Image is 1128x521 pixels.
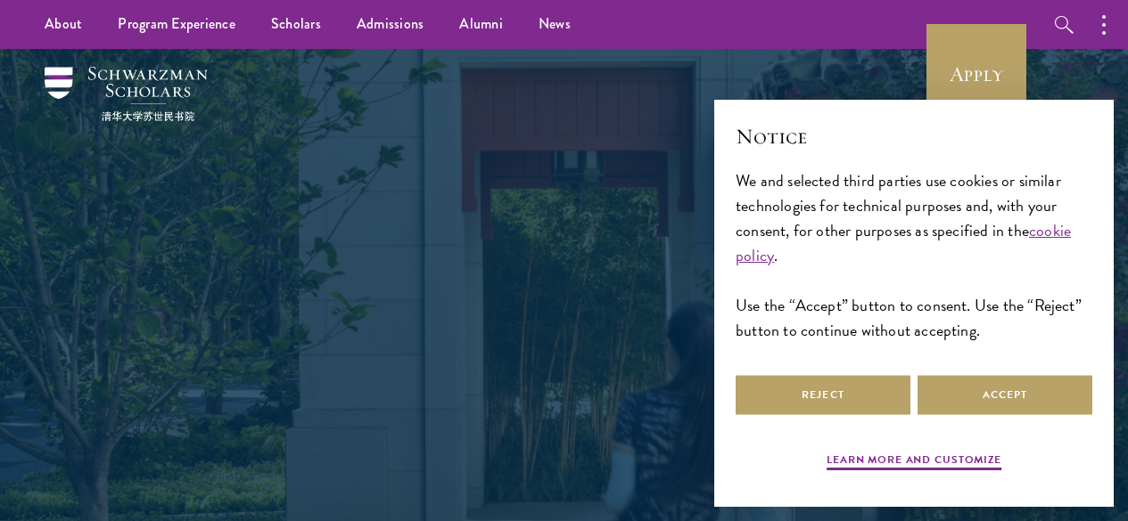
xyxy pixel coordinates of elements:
[45,67,208,121] img: Schwarzman Scholars
[918,375,1092,415] button: Accept
[736,218,1071,267] a: cookie policy
[736,375,910,415] button: Reject
[827,452,1001,473] button: Learn more and customize
[736,121,1092,151] h2: Notice
[736,168,1092,344] div: We and selected third parties use cookies or similar technologies for technical purposes and, wit...
[926,24,1026,124] a: Apply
